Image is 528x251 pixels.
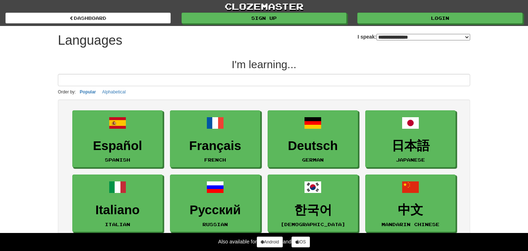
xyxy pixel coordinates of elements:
h3: 中文 [369,203,452,217]
small: [DEMOGRAPHIC_DATA] [281,222,345,227]
small: Mandarin Chinese [382,222,439,227]
h3: Italiano [76,203,159,217]
small: Russian [203,222,228,227]
small: French [204,157,226,162]
a: Android [257,237,283,247]
button: Popular [78,88,98,96]
a: ItalianoItalian [72,175,163,232]
button: Alphabetical [100,88,128,96]
h3: 한국어 [272,203,354,217]
a: EspañolSpanish [72,110,163,168]
a: 中文Mandarin Chinese [365,175,456,232]
a: iOS [291,237,310,247]
a: dashboard [5,13,171,23]
small: Order by: [58,89,76,94]
a: РусскийRussian [170,175,260,232]
small: Japanese [396,157,425,162]
h3: Русский [174,203,256,217]
a: 한국어[DEMOGRAPHIC_DATA] [268,175,358,232]
small: Spanish [105,157,130,162]
small: Italian [105,222,130,227]
h2: I'm learning... [58,58,470,70]
a: Sign up [182,13,347,23]
a: DeutschGerman [268,110,358,168]
select: I speak: [376,34,470,40]
h3: 日本語 [369,139,452,153]
a: FrançaisFrench [170,110,260,168]
h3: Español [76,139,159,153]
h3: Français [174,139,256,153]
h3: Deutsch [272,139,354,153]
a: Login [357,13,523,23]
small: German [302,157,324,162]
a: 日本語Japanese [365,110,456,168]
label: I speak: [358,33,470,40]
h1: Languages [58,33,122,48]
